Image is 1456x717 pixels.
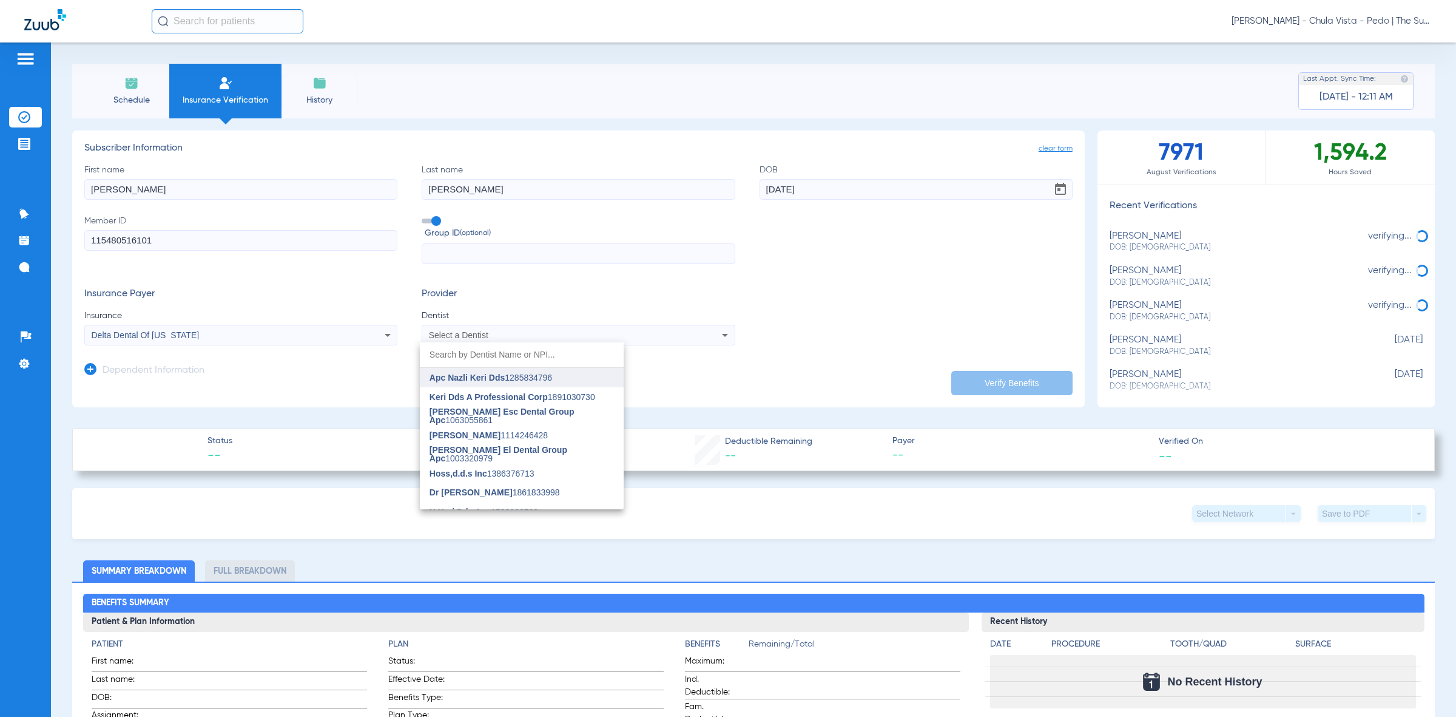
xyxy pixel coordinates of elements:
[430,373,552,382] span: 1285834796
[430,469,534,478] span: 1386376713
[430,373,505,382] span: Apc Nazli Keri Dds
[430,445,567,463] span: [PERSON_NAME] El Dental Group Apc
[430,488,513,497] span: Dr [PERSON_NAME]
[430,508,538,516] span: 1588969703
[1395,659,1456,717] iframe: Chat Widget
[430,446,614,463] span: 1003320979
[430,431,548,440] span: 1114246428
[430,469,487,478] span: Hoss,d.d.s Inc
[430,407,575,425] span: [PERSON_NAME] Esc Dental Group Apc
[430,488,560,497] span: 1861833998
[430,393,595,401] span: 1891030730
[420,342,624,367] input: dropdown search
[430,407,614,424] span: 1063055861
[430,392,548,402] span: Keri Dds A Professional Corp
[430,430,500,440] span: [PERSON_NAME]
[430,507,491,517] span: N Keri Dds Apc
